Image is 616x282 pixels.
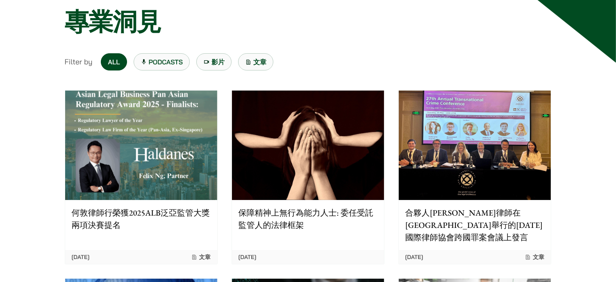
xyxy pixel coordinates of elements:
a: 何敦律師行榮獲2025ALB泛亞監管大獎兩項決賽提名 [DATE] 文章 [65,90,218,264]
p: 保障精神上無行為能力人士: 委任受託監管人的法律框架 [239,207,377,231]
h1: 專業洞見 [65,7,552,36]
span: 文章 [191,253,211,261]
time: [DATE] [405,253,423,261]
p: 合夥人[PERSON_NAME]律師在[GEOGRAPHIC_DATA]舉行的[DATE]國際律師協會跨國罪案會議上發言 [405,207,544,243]
a: Podcasts [134,53,190,70]
span: 文章 [525,253,544,261]
p: 何敦律師行榮獲2025ALB泛亞監管大獎兩項決賽提名 [72,207,211,231]
a: 影片 [196,53,232,70]
a: 保障精神上無行為能力人士: 委任受託監管人的法律框架 [DATE] [232,90,384,264]
time: [DATE] [72,253,90,261]
time: [DATE] [239,253,257,261]
span: Filter by [65,56,93,67]
a: All [101,53,127,70]
a: 合夥人[PERSON_NAME]律師在[GEOGRAPHIC_DATA]舉行的[DATE]國際律師協會跨國罪案會議上發言 [DATE] 文章 [398,90,551,264]
a: 文章 [238,53,273,70]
